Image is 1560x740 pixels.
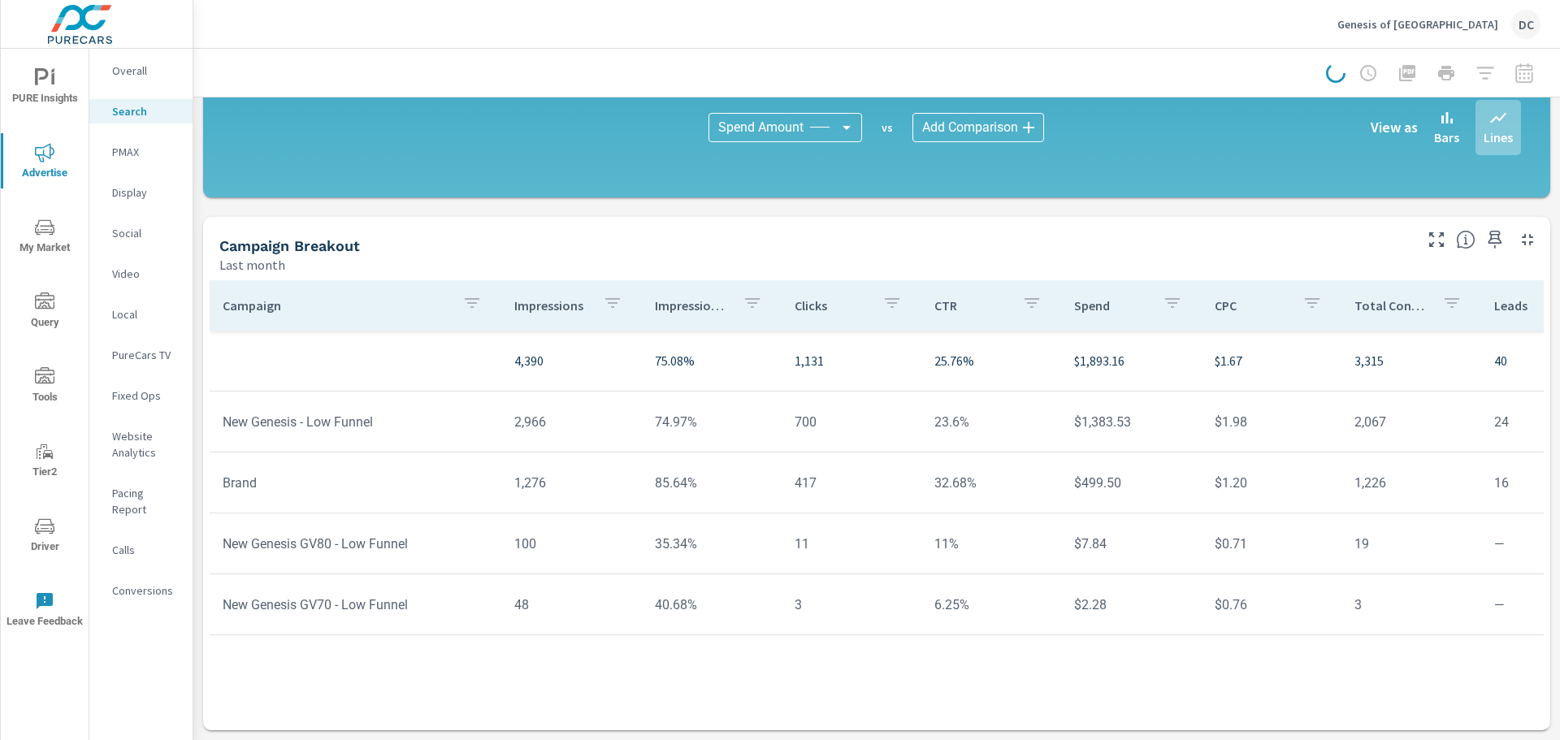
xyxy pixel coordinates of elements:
p: Bars [1434,128,1459,147]
div: Website Analytics [89,424,193,465]
td: Brand [210,462,501,504]
span: Leave Feedback [6,591,84,631]
div: nav menu [1,49,89,647]
td: New Genesis GV70 - Low Funnel [210,584,501,625]
button: Minimize Widget [1514,227,1540,253]
div: Conversions [89,578,193,603]
p: Website Analytics [112,428,180,461]
p: $1.67 [1215,351,1328,370]
td: 417 [782,462,921,504]
p: Total Conversions [1354,297,1429,314]
td: $1.20 [1202,462,1341,504]
div: Display [89,180,193,205]
p: Display [112,184,180,201]
div: Fixed Ops [89,383,193,408]
div: PureCars TV [89,343,193,367]
p: $1,893.16 [1074,351,1188,370]
h5: Campaign Breakout [219,237,360,254]
div: Add Comparison [912,113,1044,142]
div: DC [1511,10,1540,39]
div: Local [89,302,193,327]
span: My Market [6,218,84,257]
p: Video [112,266,180,282]
div: Spend Amount [708,113,862,142]
div: Social [89,221,193,245]
td: 2,067 [1341,401,1481,443]
div: Video [89,262,193,286]
p: 1,131 [795,351,908,370]
p: CPC [1215,297,1289,314]
p: Search [112,103,180,119]
span: Add Comparison [922,119,1018,136]
td: $1,383.53 [1061,401,1201,443]
span: Save this to your personalized report [1482,227,1508,253]
p: Campaign [223,297,449,314]
p: Fixed Ops [112,387,180,404]
span: Driver [6,517,84,556]
p: 75.08% [655,351,769,370]
td: 85.64% [642,462,782,504]
td: $7.84 [1061,523,1201,565]
p: 3,315 [1354,351,1468,370]
td: New Genesis GV80 - Low Funnel [210,523,501,565]
td: $0.76 [1202,584,1341,625]
p: Local [112,306,180,322]
td: $499.50 [1061,462,1201,504]
p: PureCars TV [112,347,180,363]
p: Pacing Report [112,485,180,517]
span: This is a summary of Search performance results by campaign. Each column can be sorted. [1456,230,1475,249]
td: 40.68% [642,584,782,625]
span: Query [6,292,84,332]
td: 74.97% [642,401,782,443]
td: 100 [501,523,641,565]
td: 32.68% [921,462,1061,504]
div: Pacing Report [89,481,193,521]
div: Search [89,99,193,123]
td: 11 [782,523,921,565]
td: 11% [921,523,1061,565]
td: 19 [1341,523,1481,565]
p: Overall [112,63,180,79]
p: Genesis of [GEOGRAPHIC_DATA] [1337,17,1498,32]
td: $0.71 [1202,523,1341,565]
p: 4,390 [514,351,628,370]
h6: View as [1371,119,1418,136]
p: Clicks [795,297,869,314]
p: Last month [219,255,285,275]
p: Conversions [112,582,180,599]
div: Overall [89,58,193,83]
td: 3 [1341,584,1481,625]
p: Social [112,225,180,241]
p: vs [862,120,912,135]
td: New Genesis - Low Funnel [210,401,501,443]
td: 1,226 [1341,462,1481,504]
span: PURE Insights [6,68,84,108]
p: Calls [112,542,180,558]
div: Calls [89,538,193,562]
p: Impression Share [655,297,730,314]
span: Tier2 [6,442,84,482]
td: 700 [782,401,921,443]
td: 35.34% [642,523,782,565]
span: Advertise [6,143,84,183]
div: PMAX [89,140,193,164]
p: CTR [934,297,1009,314]
p: 25.76% [934,351,1048,370]
td: 1,276 [501,462,641,504]
p: Lines [1484,128,1513,147]
td: $1.98 [1202,401,1341,443]
td: 23.6% [921,401,1061,443]
td: 2,966 [501,401,641,443]
button: Make Fullscreen [1423,227,1449,253]
p: Impressions [514,297,589,314]
span: Spend Amount [718,119,804,136]
td: 3 [782,584,921,625]
td: 48 [501,584,641,625]
p: Spend [1074,297,1149,314]
td: 6.25% [921,584,1061,625]
p: PMAX [112,144,180,160]
span: Tools [6,367,84,407]
td: $2.28 [1061,584,1201,625]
